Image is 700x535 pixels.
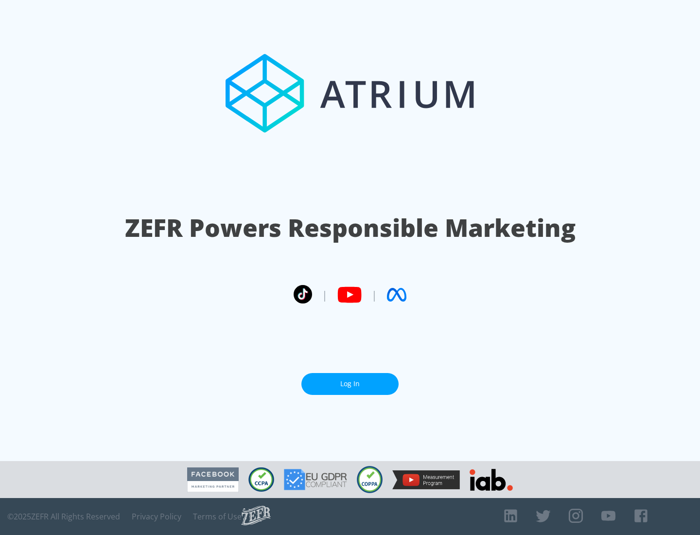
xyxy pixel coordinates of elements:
img: Facebook Marketing Partner [187,467,239,492]
img: CCPA Compliant [248,467,274,492]
img: YouTube Measurement Program [392,470,460,489]
h1: ZEFR Powers Responsible Marketing [125,211,576,245]
a: Privacy Policy [132,512,181,521]
img: GDPR Compliant [284,469,347,490]
a: Log In [301,373,399,395]
span: | [322,287,328,302]
span: © 2025 ZEFR All Rights Reserved [7,512,120,521]
img: COPPA Compliant [357,466,383,493]
img: IAB [470,469,513,491]
span: | [371,287,377,302]
a: Terms of Use [193,512,242,521]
